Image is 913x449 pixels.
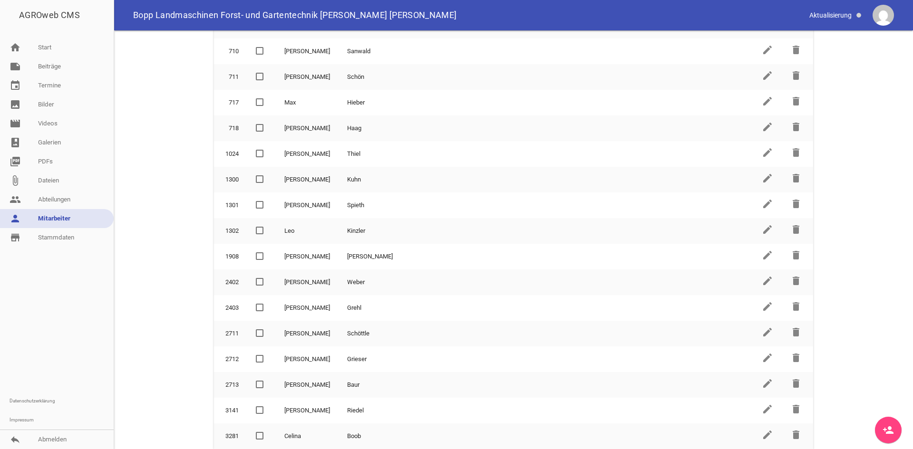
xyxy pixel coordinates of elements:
[339,64,753,90] td: Schön
[276,141,339,167] td: [PERSON_NAME]
[10,42,21,53] i: home
[214,269,247,295] td: 2402
[276,218,339,244] td: Leo
[883,424,894,436] i: person_add
[214,372,247,398] td: 2713
[214,218,247,244] td: 1302
[790,224,802,235] i: delete
[10,61,21,72] i: note
[10,175,21,186] i: attach_file
[339,115,753,141] td: Haag
[762,198,773,210] i: edit
[790,429,802,440] i: delete
[214,141,247,167] td: 1024
[214,295,247,321] td: 2403
[276,269,339,295] td: [PERSON_NAME]
[214,167,247,192] td: 1300
[762,429,773,440] i: edit
[762,301,773,312] i: edit
[762,435,773,442] a: edit
[339,244,753,269] td: [PERSON_NAME]
[790,121,802,133] i: delete
[762,147,773,158] i: edit
[339,269,753,295] td: Weber
[339,192,753,218] td: Spieth
[762,76,773,83] a: edit
[10,156,21,167] i: picture_as_pdf
[10,232,21,243] i: store_mall_directory
[276,346,339,372] td: [PERSON_NAME]
[790,403,802,415] i: delete
[762,96,773,107] i: edit
[762,127,773,134] a: edit
[339,141,753,167] td: Thiel
[339,218,753,244] td: Kinzler
[762,178,773,185] a: edit
[339,295,753,321] td: Grehl
[276,64,339,90] td: [PERSON_NAME]
[276,167,339,192] td: [PERSON_NAME]
[214,90,247,115] td: 717
[762,50,773,57] a: edit
[762,409,773,416] a: edit
[762,101,773,108] a: edit
[276,244,339,269] td: [PERSON_NAME]
[762,249,773,261] i: edit
[762,332,773,339] a: edit
[762,44,773,56] i: edit
[762,172,773,184] i: edit
[762,275,773,287] i: edit
[762,229,773,237] a: edit
[790,326,802,338] i: delete
[762,255,773,262] a: edit
[214,346,247,372] td: 2712
[214,423,247,449] td: 3281
[214,321,247,346] td: 2711
[276,321,339,346] td: [PERSON_NAME]
[133,11,457,19] span: Bopp Landmaschinen Forst- und Gartentechnik [PERSON_NAME] [PERSON_NAME]
[762,281,773,288] a: edit
[10,137,21,148] i: photo_album
[762,204,773,211] a: edit
[276,398,339,423] td: [PERSON_NAME]
[276,90,339,115] td: Max
[339,423,753,449] td: Boob
[10,213,21,224] i: person
[790,44,802,56] i: delete
[339,38,753,64] td: Sanwald
[214,64,247,90] td: 711
[762,383,773,391] a: edit
[276,372,339,398] td: [PERSON_NAME]
[10,434,21,445] i: reply
[276,38,339,64] td: [PERSON_NAME]
[276,115,339,141] td: [PERSON_NAME]
[790,352,802,363] i: delete
[762,306,773,314] a: edit
[339,398,753,423] td: Riedel
[339,167,753,192] td: Kuhn
[790,301,802,312] i: delete
[10,80,21,91] i: event
[214,115,247,141] td: 718
[790,147,802,158] i: delete
[214,398,247,423] td: 3141
[790,70,802,81] i: delete
[790,275,802,287] i: delete
[762,352,773,363] i: edit
[762,153,773,160] a: edit
[762,121,773,133] i: edit
[762,326,773,338] i: edit
[276,192,339,218] td: [PERSON_NAME]
[790,249,802,261] i: delete
[214,192,247,218] td: 1301
[214,38,247,64] td: 710
[10,118,21,129] i: movie
[790,198,802,210] i: delete
[10,194,21,205] i: people
[762,358,773,365] a: edit
[790,96,802,107] i: delete
[339,90,753,115] td: Hieber
[339,372,753,398] td: Baur
[762,70,773,81] i: edit
[339,321,753,346] td: Schöttle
